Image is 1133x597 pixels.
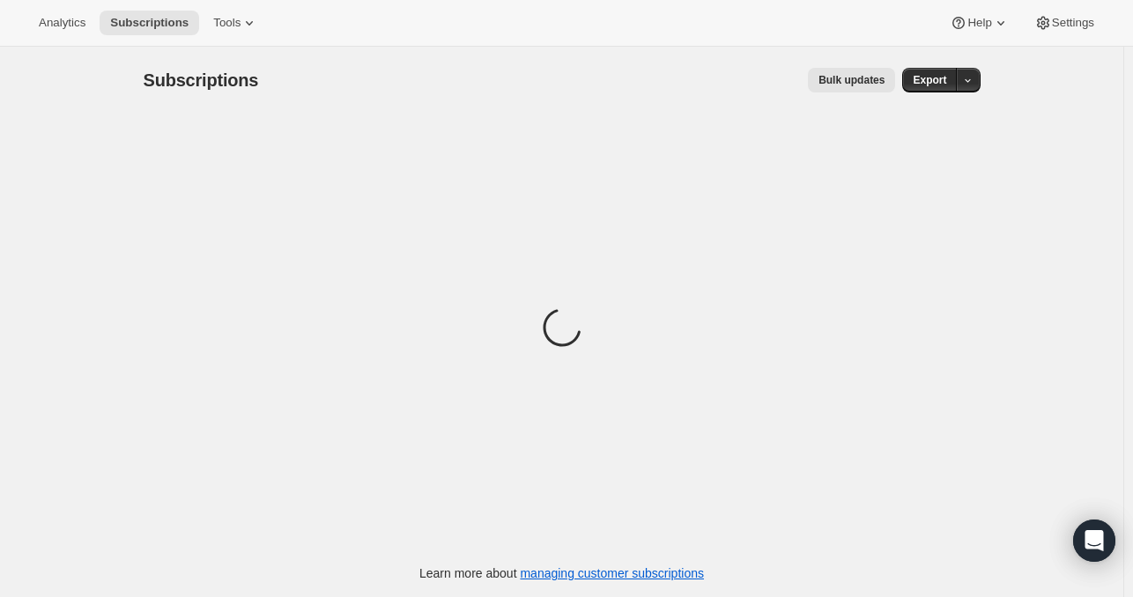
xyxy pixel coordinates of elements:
button: Analytics [28,11,96,35]
button: Settings [1024,11,1105,35]
span: Analytics [39,16,85,30]
p: Learn more about [419,564,704,582]
button: Export [902,68,957,92]
button: Subscriptions [100,11,199,35]
span: Subscriptions [110,16,189,30]
span: Subscriptions [144,70,259,90]
span: Settings [1052,16,1094,30]
button: Bulk updates [808,68,895,92]
span: Tools [213,16,241,30]
span: Bulk updates [818,73,885,87]
button: Tools [203,11,269,35]
div: Open Intercom Messenger [1073,520,1115,562]
a: managing customer subscriptions [520,566,704,580]
span: Help [967,16,991,30]
span: Export [913,73,946,87]
button: Help [939,11,1019,35]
